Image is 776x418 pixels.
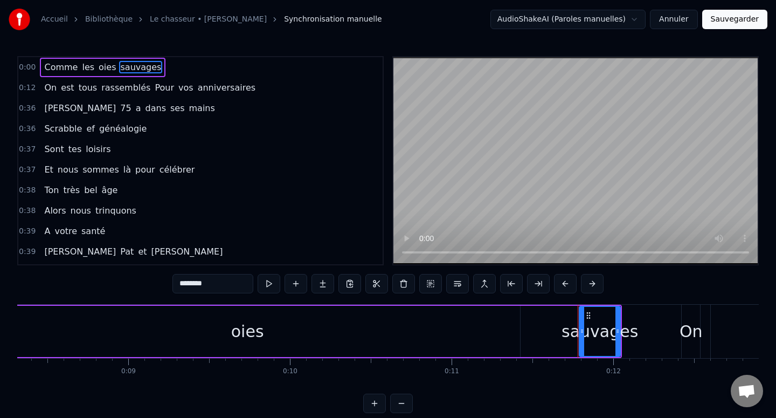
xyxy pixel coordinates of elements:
span: tes [67,143,82,155]
span: 0:39 [19,246,36,257]
span: 0:38 [19,205,36,216]
span: rassemblés [100,81,151,94]
span: 0:39 [19,226,36,237]
span: Pat [119,245,135,258]
button: Annuler [650,10,697,29]
span: nous [57,163,79,176]
span: trinquons [94,204,137,217]
span: est [60,81,75,94]
img: youka [9,9,30,30]
span: âge [101,184,119,196]
span: Ton [43,184,60,196]
span: très [62,184,81,196]
span: généalogie [98,122,148,135]
span: 0:36 [19,103,36,114]
div: Ouvrir le chat [731,375,763,407]
span: 75 [119,102,132,114]
span: Sont [43,143,65,155]
span: Synchronisation manuelle [284,14,382,25]
span: là [122,163,132,176]
div: On [680,319,703,344]
span: bel [83,184,98,196]
div: oies [231,319,264,344]
span: 0:12 [19,83,36,93]
span: tous [78,81,99,94]
span: santé [80,225,106,237]
span: nous [70,204,92,217]
span: A [43,225,51,237]
span: vos [177,81,195,94]
div: 0:12 [606,367,621,376]
span: 0:36 [19,124,36,134]
span: pour [134,163,156,176]
span: anniversaires [197,81,257,94]
span: mains [188,102,216,114]
span: 0:37 [19,144,36,155]
span: a [135,102,142,114]
span: loisirs [85,143,112,155]
span: Pour [154,81,175,94]
span: 0:38 [19,185,36,196]
span: Et [43,163,54,176]
span: célébrer [158,163,196,176]
span: Comme [43,61,79,73]
span: ef [85,122,95,135]
div: 0:09 [121,367,136,376]
span: [PERSON_NAME] [43,102,117,114]
span: ses [169,102,186,114]
a: Bibliothèque [85,14,133,25]
span: dans [144,102,167,114]
span: 0:00 [19,62,36,73]
span: Alors [43,204,67,217]
div: sauvages [562,319,638,344]
span: les [81,61,95,73]
span: [PERSON_NAME] [43,245,117,258]
span: Scrabble [43,122,83,135]
a: Accueil [41,14,68,25]
span: votre [53,225,78,237]
div: 0:10 [283,367,297,376]
div: 0:11 [445,367,459,376]
span: On [43,81,58,94]
span: et [137,245,148,258]
span: [PERSON_NAME] [150,245,224,258]
a: Le chasseur • [PERSON_NAME] [150,14,267,25]
span: oies [98,61,117,73]
span: sommes [81,163,120,176]
span: 0:37 [19,165,36,175]
button: Sauvegarder [702,10,767,29]
span: sauvages [119,61,162,73]
nav: breadcrumb [41,14,382,25]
